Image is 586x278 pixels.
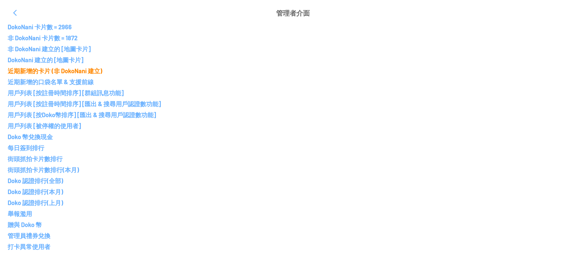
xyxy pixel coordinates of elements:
[8,177,578,184] p: Doko 認證排行(全部)
[8,122,578,129] p: 用戶列表 [被停權的使用者]
[8,89,578,96] p: 用戶列表 [按註冊時間排序] [群組訊息功能]
[8,23,578,31] p: DokoNani 卡片數 = 2966
[8,155,578,162] p: 街頭抓拍卡片數排行
[8,221,578,228] p: 贈與 Doko 幣
[8,45,578,52] p: 非 DokoNani 建立的 [地圖卡片]
[8,188,578,195] p: Doko 認證排行(本月)
[8,100,578,107] p: 用戶列表 [按註冊時間排序] [匯出 & 搜尋用戶認證數功能]
[8,34,578,42] p: 非 DokoNani 卡片數 = 1872
[8,78,578,85] p: 近期新增的口袋名單 & 支援前線
[8,133,578,140] p: Doko 幣兌換現金
[8,144,578,151] p: 每日簽到排行
[8,210,578,217] p: 舉報濫用
[8,199,578,206] p: Doko 認證排行(上月)
[8,166,578,173] p: 街頭抓拍卡片數排行(本月)
[276,5,310,20] p: 管理者介面
[8,56,578,63] p: DokoNani 建立的 [地圖卡片]
[8,243,578,250] p: 打卡異常使用者
[8,111,578,118] p: 用戶列表 [按Doko幣排序] [匯出 & 搜尋用戶認證數功能]
[8,67,578,74] p: 近期新增的卡片 (非 DokoNani 建立)
[8,232,578,239] p: 管理員禮券兌換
